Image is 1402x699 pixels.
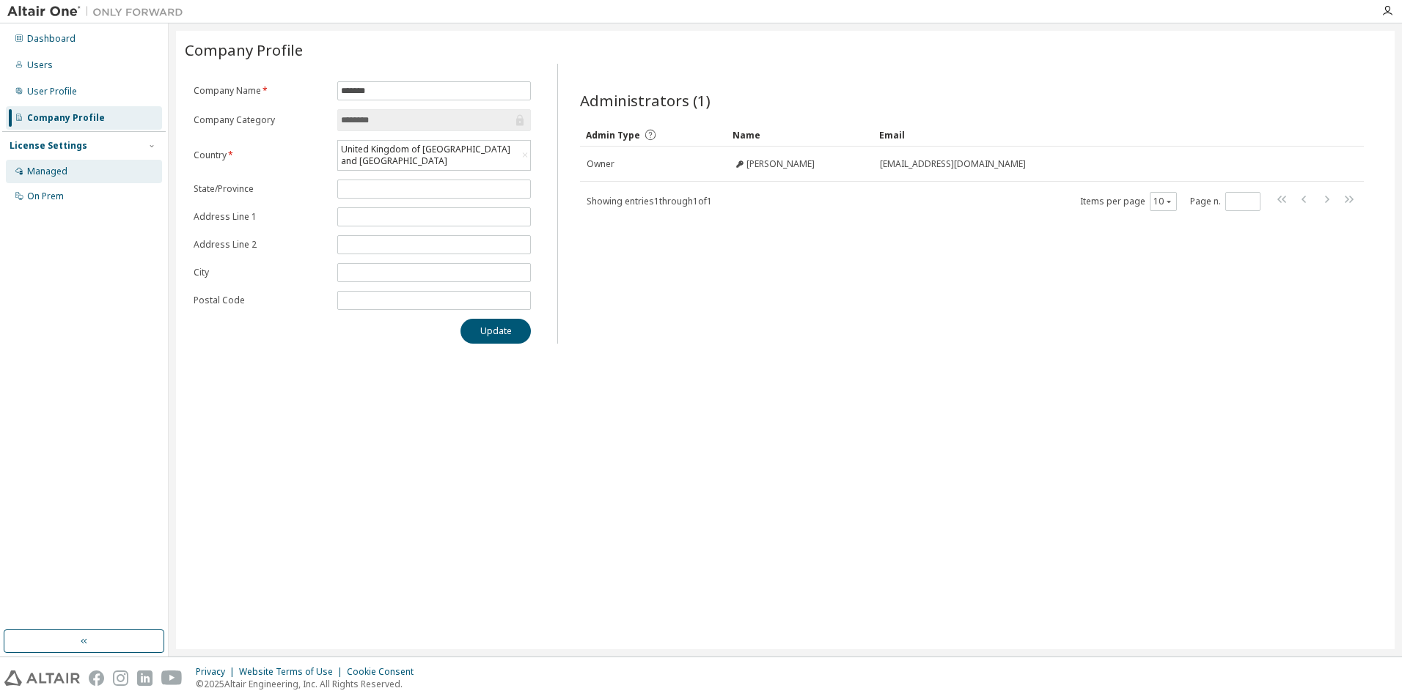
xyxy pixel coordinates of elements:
button: Update [460,319,531,344]
label: City [194,267,329,278]
div: Dashboard [27,33,76,45]
label: State/Province [194,183,329,195]
label: Address Line 2 [194,239,329,251]
div: Privacy [196,666,239,678]
span: Items per page [1080,192,1177,211]
span: Showing entries 1 through 1 of 1 [587,195,712,207]
img: instagram.svg [113,670,128,686]
div: United Kingdom of [GEOGRAPHIC_DATA] and [GEOGRAPHIC_DATA] [338,141,530,170]
img: linkedin.svg [137,670,153,686]
img: Altair One [7,4,191,19]
div: Cookie Consent [347,666,422,678]
label: Country [194,149,329,161]
label: Company Category [194,114,329,126]
div: On Prem [27,191,64,202]
span: [EMAIL_ADDRESS][DOMAIN_NAME] [880,158,1026,170]
img: youtube.svg [161,670,183,686]
div: United Kingdom of [GEOGRAPHIC_DATA] and [GEOGRAPHIC_DATA] [339,141,518,169]
label: Company Name [194,85,329,97]
div: Managed [27,166,67,177]
p: © 2025 Altair Engineering, Inc. All Rights Reserved. [196,678,422,690]
label: Postal Code [194,295,329,306]
span: Owner [587,158,614,170]
div: License Settings [10,140,87,152]
span: Page n. [1190,192,1260,211]
span: Company Profile [185,40,303,60]
div: User Profile [27,86,77,97]
label: Address Line 1 [194,211,329,223]
img: facebook.svg [89,670,104,686]
span: Admin Type [586,129,640,141]
div: Email [879,123,1323,147]
div: Name [733,123,867,147]
span: Administrators (1) [580,90,711,111]
div: Website Terms of Use [239,666,347,678]
img: altair_logo.svg [4,670,80,686]
button: 10 [1153,196,1173,207]
div: Company Profile [27,112,105,124]
span: [PERSON_NAME] [746,158,815,170]
div: Users [27,59,53,71]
